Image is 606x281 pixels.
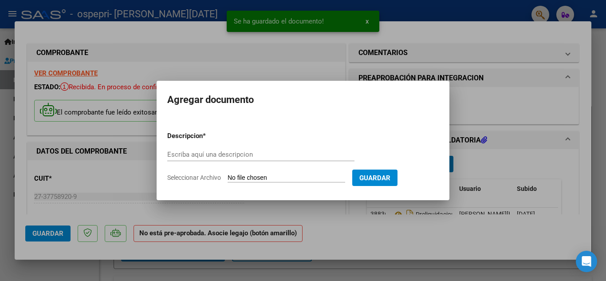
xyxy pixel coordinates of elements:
[359,174,390,182] span: Guardar
[167,131,249,141] p: Descripcion
[167,91,439,108] h2: Agregar documento
[167,174,221,181] span: Seleccionar Archivo
[352,170,397,186] button: Guardar
[576,251,597,272] div: Open Intercom Messenger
